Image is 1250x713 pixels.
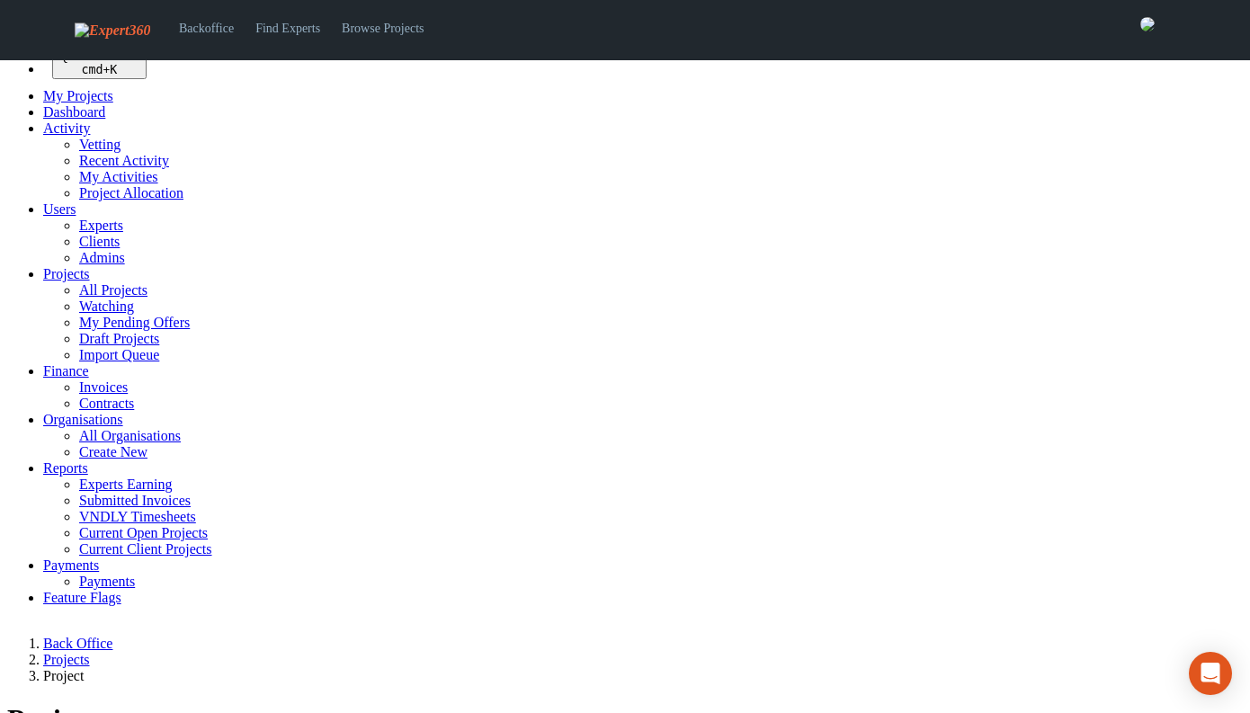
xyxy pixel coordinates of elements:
[79,185,183,201] a: Project Allocation
[79,282,147,298] a: All Projects
[43,104,105,120] a: Dashboard
[43,266,90,281] a: Projects
[79,331,159,346] a: Draft Projects
[79,347,159,362] a: Import Queue
[79,234,120,249] a: Clients
[79,218,123,233] a: Experts
[79,153,169,168] a: Recent Activity
[1140,17,1155,31] img: 0421c9a1-ac87-4857-a63f-b59ed7722763-normal.jpeg
[79,315,190,330] a: My Pending Offers
[79,169,158,184] a: My Activities
[52,47,147,79] button: Quick search... cmd+K
[43,652,90,667] a: Projects
[43,88,113,103] a: My Projects
[79,574,135,589] a: Payments
[79,541,212,557] a: Current Client Projects
[79,509,196,524] a: VNDLY Timesheets
[81,63,103,76] kbd: cmd
[79,477,173,492] a: Experts Earning
[43,590,121,605] a: Feature Flags
[79,428,181,443] a: All Organisations
[43,460,88,476] a: Reports
[79,250,125,265] a: Admins
[110,63,117,76] kbd: K
[43,120,90,136] a: Activity
[79,299,134,314] a: Watching
[79,493,191,508] a: Submitted Invoices
[79,137,121,152] a: Vetting
[43,636,112,651] a: Back Office
[79,396,134,411] a: Contracts
[43,412,123,427] a: Organisations
[79,525,208,540] a: Current Open Projects
[43,201,76,217] a: Users
[59,63,139,76] div: +
[43,557,99,573] a: Payments
[43,363,89,379] a: Finance
[79,444,147,459] a: Create New
[1189,652,1232,695] div: Open Intercom Messenger
[43,668,1243,684] li: Project
[75,22,150,39] img: Expert360
[79,379,128,395] a: Invoices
